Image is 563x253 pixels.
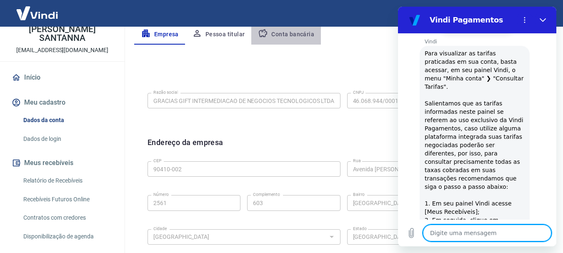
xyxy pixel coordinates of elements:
[153,191,169,198] label: Número
[20,209,115,226] a: Contratos com credores
[148,137,223,158] h6: Endereço da empresa
[10,0,64,26] img: Vindi
[10,154,115,172] button: Meus recebíveis
[7,25,118,43] p: [PERSON_NAME] SANTANNA
[398,7,556,246] iframe: Janela de mensagens
[16,46,108,55] p: [EMAIL_ADDRESS][DOMAIN_NAME]
[353,158,361,164] label: Rua
[185,25,252,45] button: Pessoa titular
[153,158,161,164] label: CEP
[353,225,367,232] label: Estado
[153,89,178,95] label: Razão social
[20,228,115,245] a: Disponibilização de agenda
[5,218,22,235] button: Carregar arquivo
[353,89,364,95] label: CNPJ
[20,191,115,208] a: Recebíveis Futuros Online
[20,172,115,189] a: Relatório de Recebíveis
[10,68,115,87] a: Início
[153,225,167,232] label: Cidade
[20,130,115,148] a: Dados de login
[353,191,365,198] label: Bairro
[523,6,553,21] button: Sair
[253,191,280,198] label: Complemento
[10,93,115,112] button: Meu cadastro
[251,25,321,45] button: Conta bancária
[20,112,115,129] a: Dados da conta
[134,25,185,45] button: Empresa
[150,232,324,242] input: Digite aqui algumas palavras para buscar a cidade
